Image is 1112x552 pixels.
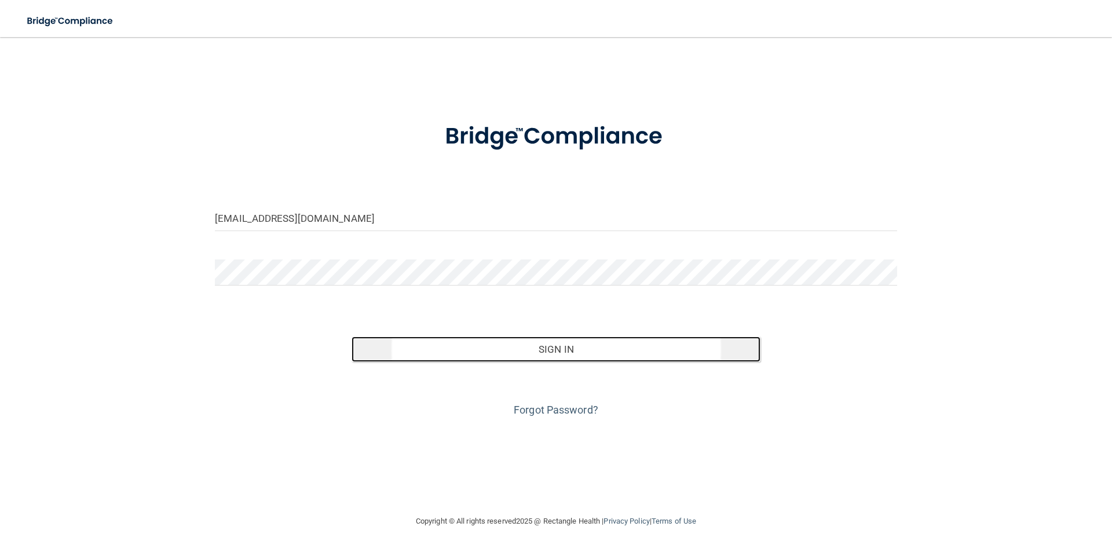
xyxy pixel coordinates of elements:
[603,517,649,525] a: Privacy Policy
[17,9,124,33] img: bridge_compliance_login_screen.278c3ca4.svg
[345,503,767,540] div: Copyright © All rights reserved 2025 @ Rectangle Health | |
[215,205,897,231] input: Email
[421,107,691,167] img: bridge_compliance_login_screen.278c3ca4.svg
[514,404,598,416] a: Forgot Password?
[352,337,761,362] button: Sign In
[652,517,696,525] a: Terms of Use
